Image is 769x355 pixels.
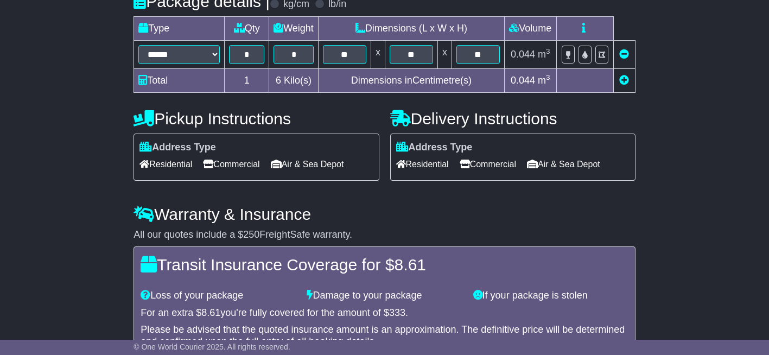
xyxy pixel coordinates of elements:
[135,290,301,302] div: Loss of your package
[203,156,259,173] span: Commercial
[134,110,379,128] h4: Pickup Instructions
[546,73,550,81] sup: 3
[511,75,535,86] span: 0.044
[269,68,319,92] td: Kilo(s)
[301,290,467,302] div: Damage to your package
[134,68,225,92] td: Total
[134,16,225,40] td: Type
[225,68,269,92] td: 1
[460,156,516,173] span: Commercial
[504,16,556,40] td: Volume
[396,142,473,154] label: Address Type
[619,49,629,60] a: Remove this item
[134,205,635,223] h4: Warranty & Insurance
[134,343,290,351] span: © One World Courier 2025. All rights reserved.
[511,49,535,60] span: 0.044
[437,40,452,68] td: x
[619,75,629,86] a: Add new item
[141,324,628,347] div: Please be advised that the quoted insurance amount is an approximation. The definitive price will...
[389,307,405,318] span: 333
[546,47,550,55] sup: 3
[269,16,319,40] td: Weight
[276,75,281,86] span: 6
[371,40,385,68] td: x
[139,156,192,173] span: Residential
[201,307,220,318] span: 8.61
[141,307,628,319] div: For an extra $ you're fully covered for the amount of $ .
[395,256,426,274] span: 8.61
[390,110,635,128] h4: Delivery Instructions
[225,16,269,40] td: Qty
[396,156,449,173] span: Residential
[527,156,600,173] span: Air & Sea Depot
[243,229,259,240] span: 250
[538,75,550,86] span: m
[139,142,216,154] label: Address Type
[468,290,634,302] div: If your package is stolen
[134,229,635,241] div: All our quotes include a $ FreightSafe warranty.
[318,16,504,40] td: Dimensions (L x W x H)
[538,49,550,60] span: m
[271,156,344,173] span: Air & Sea Depot
[141,256,628,274] h4: Transit Insurance Coverage for $
[318,68,504,92] td: Dimensions in Centimetre(s)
